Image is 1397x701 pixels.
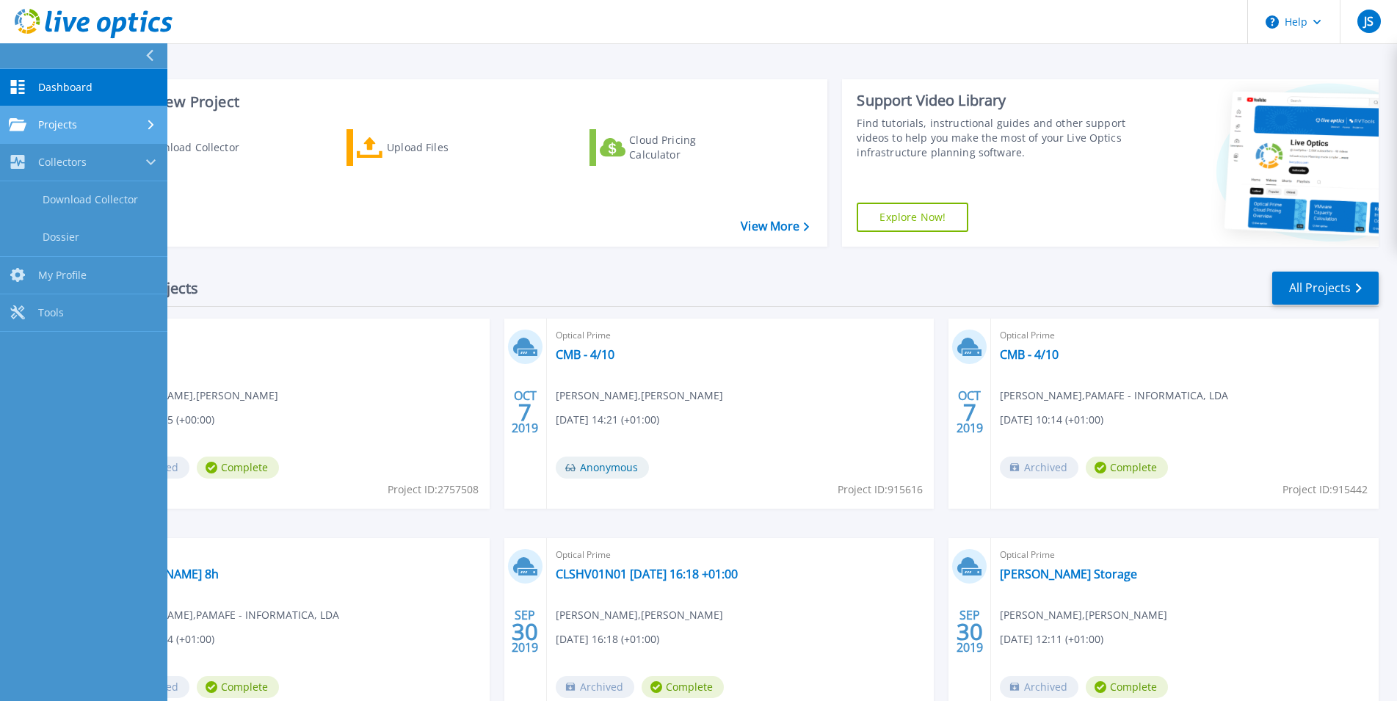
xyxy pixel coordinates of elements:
[629,133,747,162] div: Cloud Pricing Calculator
[38,81,92,94] span: Dashboard
[518,406,531,418] span: 7
[38,269,87,282] span: My Profile
[556,412,659,428] span: [DATE] 14:21 (+01:00)
[1000,547,1370,563] span: Optical Prime
[556,676,634,698] span: Archived
[556,547,926,563] span: Optical Prime
[104,94,809,110] h3: Start a New Project
[111,547,481,563] span: Optical Prime
[111,388,278,404] span: [PERSON_NAME] , [PERSON_NAME]
[957,625,983,638] span: 30
[956,605,984,658] div: SEP 2019
[556,567,738,581] a: CLSHV01N01 [DATE] 16:18 +01:00
[741,219,809,233] a: View More
[1000,327,1370,344] span: Optical Prime
[1000,631,1103,647] span: [DATE] 12:11 (+01:00)
[556,327,926,344] span: Optical Prime
[556,607,723,623] span: [PERSON_NAME] , [PERSON_NAME]
[556,457,649,479] span: Anonymous
[104,129,268,166] a: Download Collector
[1000,607,1167,623] span: [PERSON_NAME] , [PERSON_NAME]
[197,457,279,479] span: Complete
[956,385,984,439] div: OCT 2019
[197,676,279,698] span: Complete
[1086,457,1168,479] span: Complete
[387,133,504,162] div: Upload Files
[111,607,339,623] span: [PERSON_NAME] , PAMAFE - INFORMATICA, LDA
[1000,567,1137,581] a: [PERSON_NAME] Storage
[857,203,968,232] a: Explore Now!
[1000,347,1059,362] a: CMB - 4/10
[1000,388,1228,404] span: [PERSON_NAME] , PAMAFE - INFORMATICA, LDA
[388,482,479,498] span: Project ID: 2757508
[1086,676,1168,698] span: Complete
[589,129,753,166] a: Cloud Pricing Calculator
[512,625,538,638] span: 30
[857,116,1130,160] div: Find tutorials, instructional guides and other support videos to help you make the most of your L...
[38,306,64,319] span: Tools
[838,482,923,498] span: Project ID: 915616
[556,347,614,362] a: CMB - 4/10
[1000,676,1078,698] span: Archived
[963,406,976,418] span: 7
[857,91,1130,110] div: Support Video Library
[511,385,539,439] div: OCT 2019
[556,631,659,647] span: [DATE] 16:18 (+01:00)
[38,118,77,131] span: Projects
[1000,457,1078,479] span: Archived
[556,388,723,404] span: [PERSON_NAME] , [PERSON_NAME]
[1000,412,1103,428] span: [DATE] 10:14 (+01:00)
[1364,15,1374,27] span: JS
[1272,272,1379,305] a: All Projects
[111,327,481,344] span: Optical Prime
[142,133,259,162] div: Download Collector
[38,156,87,169] span: Collectors
[642,676,724,698] span: Complete
[1282,482,1368,498] span: Project ID: 915442
[511,605,539,658] div: SEP 2019
[346,129,510,166] a: Upload Files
